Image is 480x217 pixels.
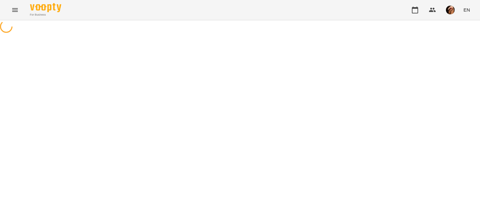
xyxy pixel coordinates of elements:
img: Voopty Logo [30,3,61,12]
button: EN [461,4,472,16]
button: Menu [7,2,22,17]
img: c8e0f8f11f5ebb5948ff4c20ade7ab01.jpg [446,6,455,14]
span: For Business [30,13,61,17]
span: EN [463,7,470,13]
